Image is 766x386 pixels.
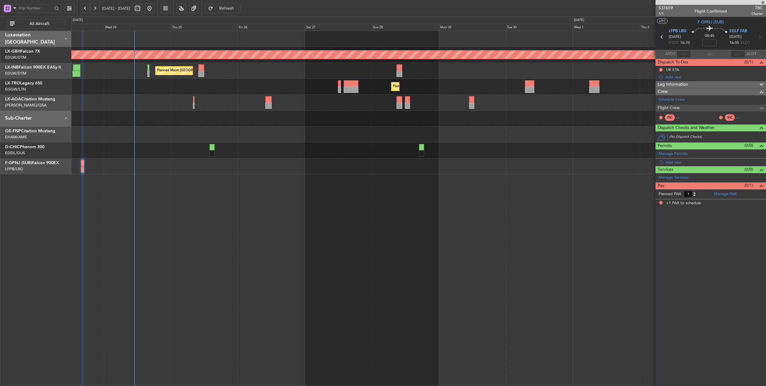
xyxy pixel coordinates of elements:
span: F-GPNJ (SUB) [698,19,724,25]
span: Leg Information [658,81,688,88]
span: Crew [658,88,668,95]
a: Schedule Crew [659,97,685,103]
span: Pax [658,182,664,189]
span: [DATE] - [DATE] [102,6,130,11]
div: [DATE] [73,18,83,23]
a: LX-INBFalcon 900EX EASy II [5,65,61,69]
span: 1/1 [659,11,673,16]
button: UTC [657,18,668,24]
span: [DATE] [669,34,681,40]
div: UK ETA [666,67,679,72]
span: ATOT [665,51,675,57]
input: Trip Number [19,4,53,13]
a: EDLW/DTM [5,71,26,76]
a: EGGW/LTN [5,87,26,92]
a: [PERSON_NAME]/QSA [5,103,47,108]
div: Tue 30 [506,24,573,31]
button: Refresh [205,4,241,13]
span: (0/0) [744,142,753,149]
span: Dispatch Checks and Weather [658,124,715,131]
span: (0/1) [744,59,753,65]
span: 16:10 [680,40,690,46]
span: 00:45 [705,33,714,39]
span: LX-AOA [5,97,21,101]
span: Charter [752,11,763,16]
span: [DATE] [729,34,742,40]
div: Wed 1 [573,24,640,31]
div: - - [736,115,750,120]
span: LX-INB [5,65,19,69]
button: All Aircraft [7,19,65,29]
div: Fri 26 [238,24,305,31]
div: SIC [725,114,735,121]
a: F-GPNJ (SUB)Falcon 900EX [5,161,59,165]
span: EGLF FAB [729,28,747,34]
a: OE-FNPCitation Mustang [5,129,55,133]
span: ALDT [746,51,756,57]
a: Manage Permits [659,151,688,157]
div: Thu 25 [171,24,238,31]
span: All Aircraft [16,22,63,26]
span: (0/0) [744,166,753,173]
span: Permits [658,142,672,149]
span: LX-GBH [5,49,20,54]
div: PIC [665,114,675,121]
div: Planned Maint [GEOGRAPHIC_DATA] ([GEOGRAPHIC_DATA]) [393,82,487,91]
span: F-GPNJ (SUB) [5,161,32,165]
span: ELDT [740,40,750,46]
a: LX-AOACitation Mustang [5,97,55,101]
div: Flight Confirmed [695,8,727,14]
span: OE-FNP [5,129,21,133]
a: EHAM/AMS [5,134,27,140]
label: Planned PAX [659,191,681,197]
div: Planned Maint [GEOGRAPHIC_DATA] ([GEOGRAPHIC_DATA]) [157,66,252,75]
div: Sat 27 [305,24,372,31]
span: 16:55 [729,40,739,46]
span: Refresh [214,6,239,11]
div: Add new [665,160,763,165]
a: D-CHICPhenom 300 [5,145,44,149]
span: +1 PAX to schedule [666,200,701,206]
span: ETOT [669,40,679,46]
input: --:-- [677,51,691,58]
div: Mon 29 [439,24,506,31]
a: Manage PAX [714,191,737,197]
a: LX-GBHFalcon 7X [5,49,40,54]
span: LFPB LBG [669,28,686,34]
span: (0/1) [744,182,753,188]
span: 537659 [659,5,673,11]
div: Wed 24 [104,24,171,31]
span: Services [658,166,673,173]
div: Thu 2 [640,24,707,31]
span: LX-TRO [5,81,20,85]
span: TBC [752,5,763,11]
a: LFPB/LBG [5,166,23,172]
span: D-CHIC [5,145,20,149]
a: Manage Services [659,175,689,181]
span: Dispatch To-Dos [658,59,688,66]
a: EDDL/DUS [5,150,25,156]
div: Sun 28 [372,24,439,31]
span: Flight Crew [658,105,680,112]
a: EDLW/DTM [5,55,26,60]
div: Add new [665,75,763,80]
div: - - [676,115,690,120]
div: [DATE] [574,18,584,23]
a: LX-TROLegacy 650 [5,81,42,85]
div: (No Dispatch Checks) [669,134,766,141]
